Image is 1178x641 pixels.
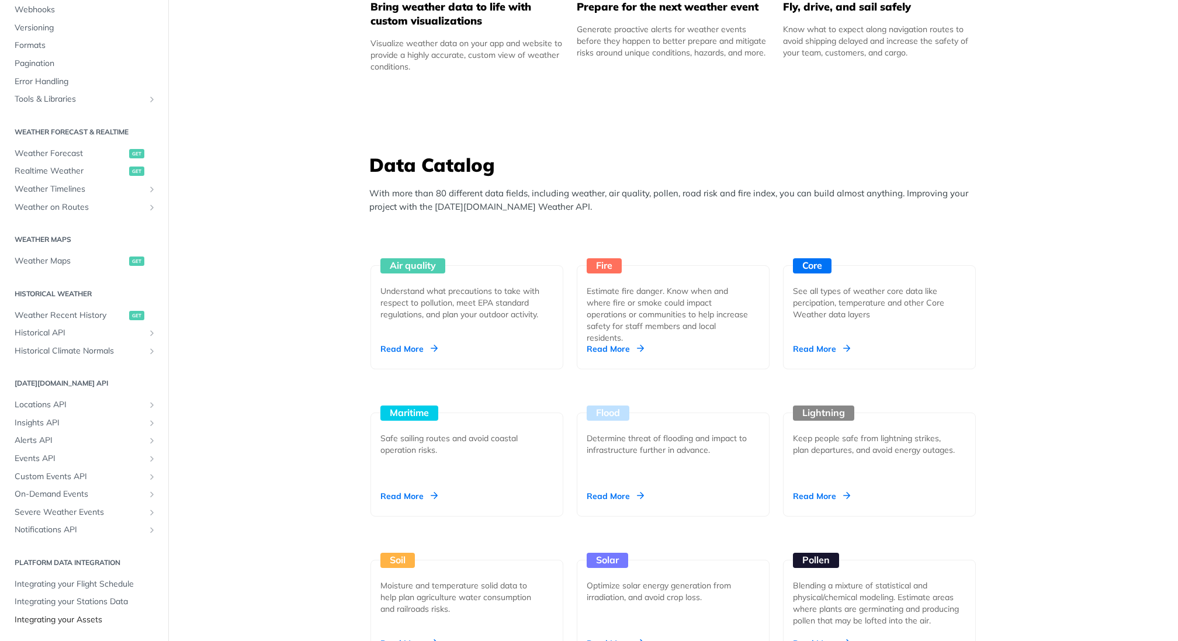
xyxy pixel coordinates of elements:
span: Custom Events API [15,471,144,483]
a: Integrating your Assets [9,611,160,629]
h2: [DATE][DOMAIN_NAME] API [9,378,160,389]
span: Weather on Routes [15,202,144,213]
a: Fire Estimate fire danger. Know when and where fire or smoke could impact operations or communiti... [572,222,774,369]
span: Severe Weather Events [15,507,144,518]
a: Lightning Keep people safe from lightning strikes, plan departures, and avoid energy outages. Rea... [778,369,980,517]
a: Core See all types of weather core data like percipation, temperature and other Core Weather data... [778,222,980,369]
h3: Data Catalog [369,152,983,178]
span: Webhooks [15,4,157,16]
button: Show subpages for Weather Timelines [147,185,157,194]
span: Events API [15,453,144,465]
span: get [129,257,144,266]
a: Notifications APIShow subpages for Notifications API [9,521,160,539]
a: Insights APIShow subpages for Insights API [9,414,160,432]
span: Versioning [15,22,157,34]
span: Historical Climate Normals [15,345,144,357]
a: Weather TimelinesShow subpages for Weather Timelines [9,181,160,198]
div: Air quality [380,258,445,273]
button: Show subpages for Custom Events API [147,472,157,481]
button: Show subpages for Historical Climate Normals [147,347,157,356]
button: Show subpages for Weather on Routes [147,203,157,212]
div: Safe sailing routes and avoid coastal operation risks. [380,432,544,456]
div: Optimize solar energy generation from irradiation, and avoid crop loss. [587,580,750,603]
a: Historical Climate NormalsShow subpages for Historical Climate Normals [9,342,160,360]
a: Webhooks [9,1,160,19]
div: Understand what precautions to take with respect to pollution, meet EPA standard regulations, and... [380,285,544,320]
span: Integrating your Assets [15,614,157,626]
span: Weather Maps [15,255,126,267]
div: Moisture and temperature solid data to help plan agriculture water consumption and railroads risks. [380,580,544,615]
span: get [129,149,144,158]
div: See all types of weather core data like percipation, temperature and other Core Weather data layers [793,285,957,320]
div: Read More [380,490,438,502]
div: Know what to expect along navigation routes to avoid shipping delayed and increase the safety of ... [783,23,976,58]
div: Core [793,258,831,273]
a: Formats [9,37,160,54]
span: Historical API [15,327,144,339]
div: Read More [587,343,644,355]
h2: Historical Weather [9,289,160,299]
div: Read More [793,343,850,355]
div: Keep people safe from lightning strikes, plan departures, and avoid energy outages. [793,432,957,456]
span: Integrating your Stations Data [15,596,157,608]
div: Generate proactive alerts for weather events before they happen to better prepare and mitigate ri... [577,23,770,58]
div: Soil [380,553,415,568]
span: Weather Forecast [15,148,126,160]
a: On-Demand EventsShow subpages for On-Demand Events [9,486,160,503]
button: Show subpages for Locations API [147,400,157,410]
a: Integrating your Flight Schedule [9,576,160,593]
span: Pagination [15,58,157,70]
a: Realtime Weatherget [9,162,160,180]
h2: Platform DATA integration [9,557,160,568]
span: Notifications API [15,524,144,536]
div: Lightning [793,406,854,421]
a: Custom Events APIShow subpages for Custom Events API [9,468,160,486]
span: Weather Timelines [15,183,144,195]
h2: Weather Maps [9,234,160,245]
button: Show subpages for Severe Weather Events [147,508,157,517]
div: Read More [380,343,438,355]
button: Show subpages for Events API [147,454,157,463]
button: Show subpages for Historical API [147,328,157,338]
span: Integrating your Flight Schedule [15,578,157,590]
span: Alerts API [15,435,144,446]
a: Tools & LibrariesShow subpages for Tools & Libraries [9,91,160,108]
span: Tools & Libraries [15,93,144,105]
a: Severe Weather EventsShow subpages for Severe Weather Events [9,504,160,521]
a: Weather Recent Historyget [9,307,160,324]
div: Read More [793,490,850,502]
a: Alerts APIShow subpages for Alerts API [9,432,160,449]
h2: Weather Forecast & realtime [9,127,160,137]
a: Versioning [9,19,160,37]
a: Maritime Safe sailing routes and avoid coastal operation risks. Read More [366,369,568,517]
div: Estimate fire danger. Know when and where fire or smoke could impact operations or communities to... [587,285,750,344]
button: Show subpages for Insights API [147,418,157,428]
a: Error Handling [9,73,160,91]
span: get [129,311,144,320]
a: Historical APIShow subpages for Historical API [9,324,160,342]
p: With more than 80 different data fields, including weather, air quality, pollen, road risk and fi... [369,187,983,213]
a: Integrating your Stations Data [9,593,160,611]
span: get [129,167,144,176]
a: Weather Mapsget [9,252,160,270]
div: Solar [587,553,628,568]
a: Weather on RoutesShow subpages for Weather on Routes [9,199,160,216]
span: On-Demand Events [15,488,144,500]
span: Insights API [15,417,144,429]
a: Weather Forecastget [9,145,160,162]
a: Events APIShow subpages for Events API [9,450,160,467]
div: Maritime [380,406,438,421]
div: Flood [587,406,629,421]
span: Realtime Weather [15,165,126,177]
span: Error Handling [15,76,157,88]
span: Locations API [15,399,144,411]
button: Show subpages for On-Demand Events [147,490,157,499]
span: Formats [15,40,157,51]
a: Air quality Understand what precautions to take with respect to pollution, meet EPA standard regu... [366,222,568,369]
div: Fire [587,258,622,273]
button: Show subpages for Notifications API [147,525,157,535]
span: Weather Recent History [15,310,126,321]
div: Blending a mixture of statistical and physical/chemical modeling. Estimate areas where plants are... [793,580,966,626]
button: Show subpages for Tools & Libraries [147,95,157,104]
a: Pagination [9,55,160,72]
